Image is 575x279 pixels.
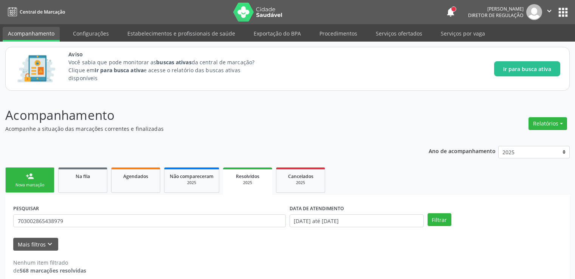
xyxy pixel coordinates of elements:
i: keyboard_arrow_down [46,240,54,248]
div: 2025 [228,180,267,186]
div: person_add [26,172,34,180]
a: Estabelecimentos e profissionais de saúde [122,27,240,40]
img: img [526,4,542,20]
span: Na fila [76,173,90,180]
a: Configurações [68,27,114,40]
a: Exportação do BPA [248,27,306,40]
span: Agendados [123,173,148,180]
button: Mais filtroskeyboard_arrow_down [13,238,58,251]
input: Nome, CNS [13,214,286,227]
i:  [545,7,553,15]
label: DATA DE ATENDIMENTO [290,203,344,214]
button: Relatórios [529,117,567,130]
a: Central de Marcação [5,6,65,18]
a: Serviços ofertados [370,27,428,40]
span: Central de Marcação [20,9,65,15]
button: Ir para busca ativa [494,61,560,76]
a: Acompanhamento [3,27,60,42]
p: Ano de acompanhamento [429,146,496,155]
button:  [542,4,556,20]
a: Procedimentos [314,27,363,40]
strong: buscas ativas [156,59,191,66]
label: PESQUISAR [13,203,39,214]
span: Aviso [68,50,268,58]
div: 2025 [282,180,319,186]
img: Imagem de CalloutCard [15,52,58,86]
span: Cancelados [288,173,313,180]
button: Filtrar [428,213,451,226]
input: Selecione um intervalo [290,214,424,227]
button: notifications [445,7,456,17]
button: apps [556,6,570,19]
strong: Ir para busca ativa [95,67,144,74]
span: Não compareceram [170,173,214,180]
a: Serviços por vaga [436,27,490,40]
span: Ir para busca ativa [503,65,551,73]
div: Nenhum item filtrado [13,259,86,267]
div: 2025 [170,180,214,186]
div: [PERSON_NAME] [468,6,524,12]
strong: 568 marcações resolvidas [20,267,86,274]
p: Você sabia que pode monitorar as da central de marcação? Clique em e acesse o relatório das busca... [68,58,268,82]
span: Diretor de regulação [468,12,524,19]
p: Acompanhe a situação das marcações correntes e finalizadas [5,125,400,133]
span: Resolvidos [236,173,259,180]
p: Acompanhamento [5,106,400,125]
div: de [13,267,86,274]
div: Nova marcação [11,182,49,188]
